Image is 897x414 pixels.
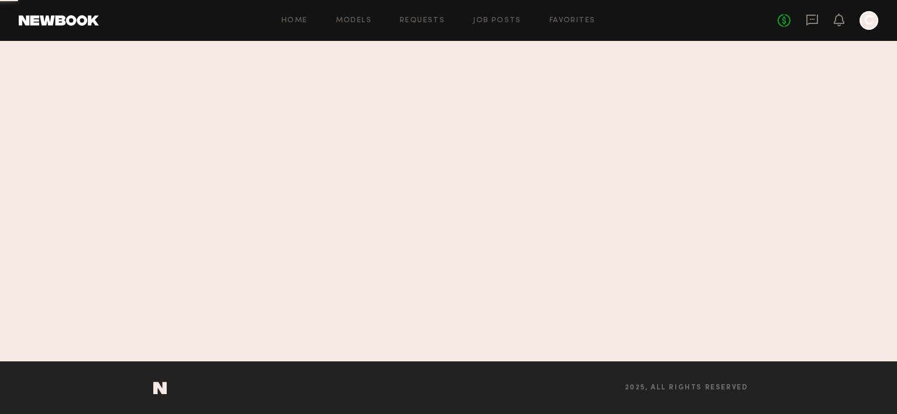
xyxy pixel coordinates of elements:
span: 2025, all rights reserved [625,384,748,392]
a: Job Posts [473,17,521,25]
a: Requests [400,17,445,25]
a: C [860,11,878,30]
a: Models [336,17,372,25]
a: Favorites [549,17,596,25]
a: Home [281,17,308,25]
